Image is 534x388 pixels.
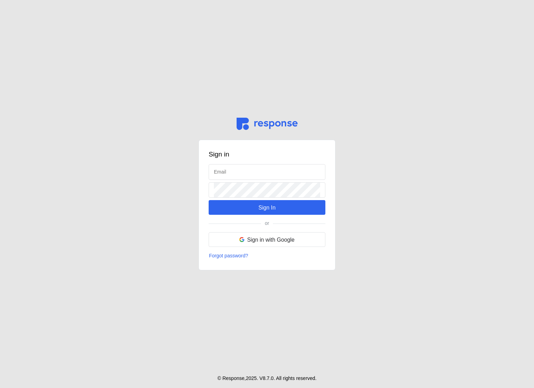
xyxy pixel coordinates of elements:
img: svg%3e [239,237,244,242]
button: Sign In [209,200,325,215]
p: © Response, 2025 . V 8.7.0 . All rights reserved. [217,375,317,382]
p: Sign In [258,203,275,212]
p: or [265,220,269,227]
p: Forgot password? [209,252,248,260]
h3: Sign in [209,150,325,159]
img: svg%3e [237,118,298,130]
input: Email [214,164,320,180]
button: Sign in with Google [209,232,325,247]
button: Forgot password? [209,252,248,260]
p: Sign in with Google [247,235,295,244]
